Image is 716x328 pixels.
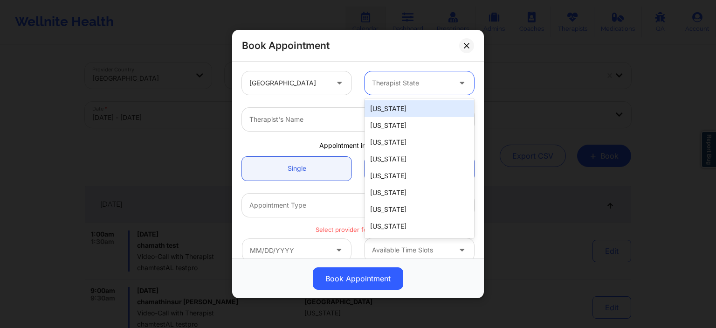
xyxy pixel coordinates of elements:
[235,141,481,150] div: Appointment information:
[242,156,351,180] a: Single
[365,100,474,117] div: [US_STATE]
[249,71,328,95] div: [GEOGRAPHIC_DATA]
[365,201,474,218] div: [US_STATE]
[365,235,474,261] div: [US_STATE][GEOGRAPHIC_DATA]
[242,238,351,262] input: MM/DD/YYYY
[242,39,330,52] h2: Book Appointment
[365,184,474,201] div: [US_STATE]
[313,267,403,290] button: Book Appointment
[365,117,474,134] div: [US_STATE]
[242,225,474,234] p: Select provider for availability
[365,134,474,151] div: [US_STATE]
[365,151,474,167] div: [US_STATE]
[365,218,474,235] div: [US_STATE]
[365,167,474,184] div: [US_STATE]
